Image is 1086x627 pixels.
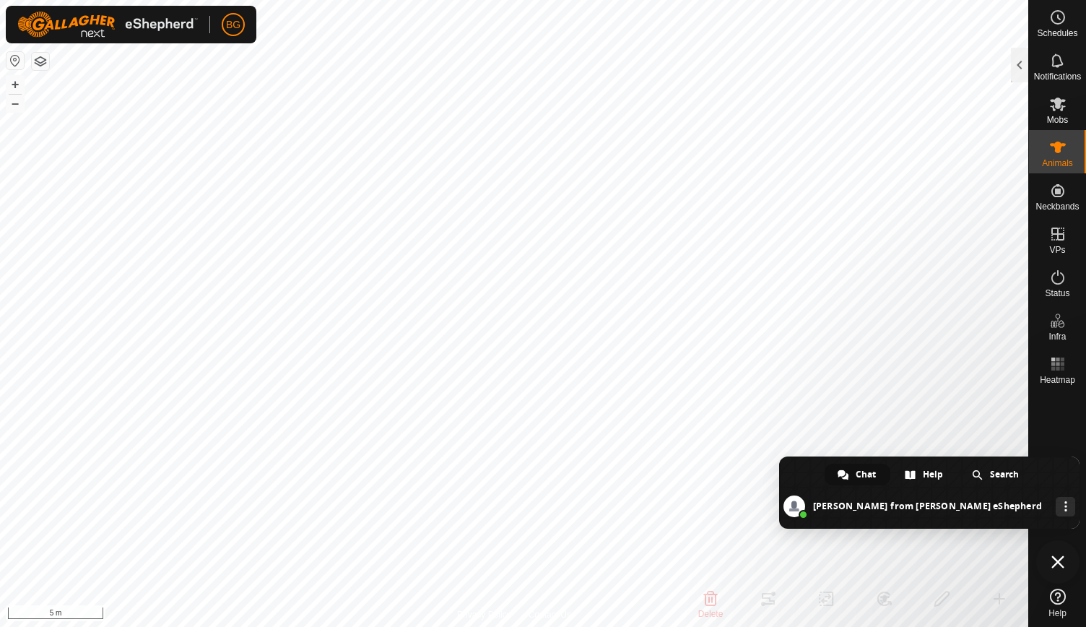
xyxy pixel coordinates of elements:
span: VPs [1049,246,1065,254]
a: Search [959,464,1033,485]
span: Notifications [1034,72,1081,81]
a: Privacy Policy [457,608,511,621]
button: Map Layers [32,53,49,70]
img: Gallagher Logo [17,12,198,38]
button: – [6,95,24,112]
a: Help [1029,583,1086,623]
span: Heatmap [1040,376,1075,384]
span: Schedules [1037,29,1077,38]
a: Help [892,464,957,485]
a: Chat [825,464,890,485]
span: Chat [856,464,876,485]
span: Infra [1048,332,1066,341]
span: Search [990,464,1019,485]
span: Help [1048,609,1067,618]
a: Contact Us [529,608,571,621]
button: + [6,76,24,93]
a: Close chat [1036,540,1080,584]
span: Status [1045,289,1069,298]
span: Mobs [1047,116,1068,124]
span: Neckbands [1035,202,1079,211]
span: BG [226,17,240,33]
span: Animals [1042,159,1073,168]
button: Reset Map [6,52,24,69]
span: Help [923,464,943,485]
